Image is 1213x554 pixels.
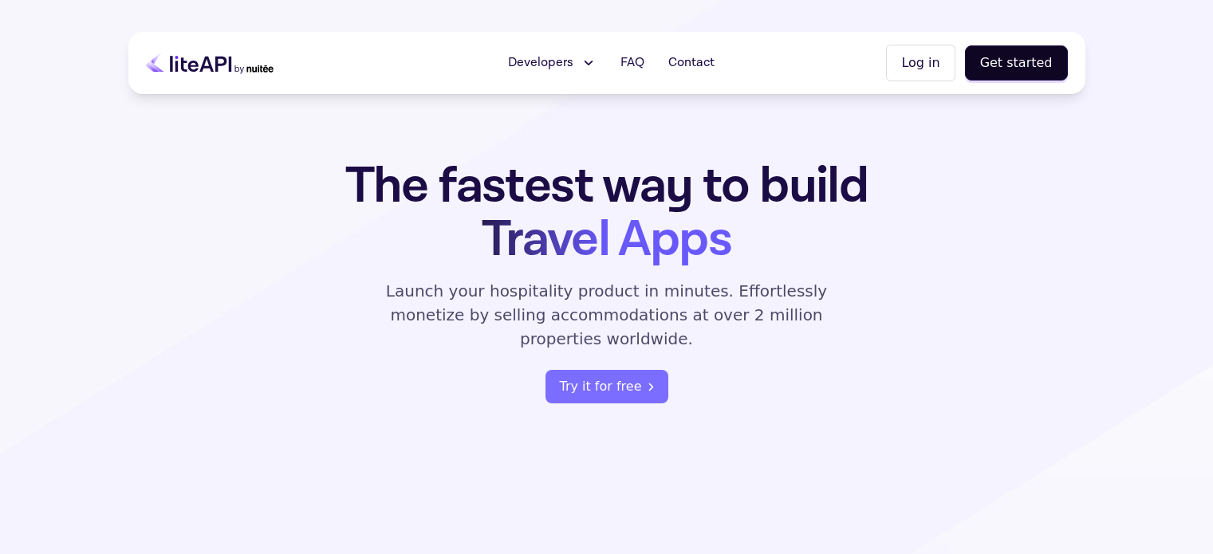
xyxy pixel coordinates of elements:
button: Developers [498,47,606,79]
a: register [545,370,668,403]
button: Get started [965,45,1068,81]
h1: The fastest way to build [295,159,919,266]
button: Try it for free [545,370,668,403]
p: Launch your hospitality product in minutes. Effortlessly monetize by selling accommodations at ov... [368,279,846,351]
span: FAQ [620,53,644,73]
a: FAQ [611,47,654,79]
span: Travel Apps [482,206,731,273]
button: Log in [886,45,955,81]
span: Contact [668,53,715,73]
a: Contact [659,47,724,79]
span: Developers [508,53,573,73]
